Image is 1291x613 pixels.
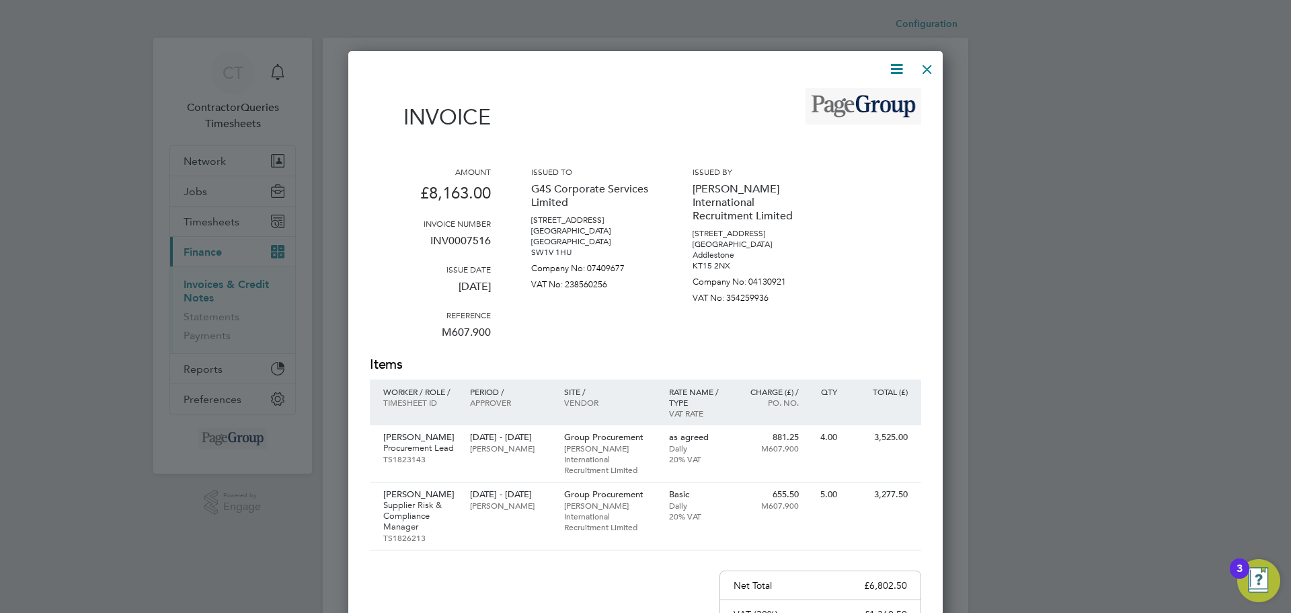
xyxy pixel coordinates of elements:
p: 4.00 [812,432,837,443]
p: [STREET_ADDRESS] [531,215,652,225]
p: [DATE] - [DATE] [470,489,550,500]
p: Po. No. [740,397,799,408]
h3: Amount [370,166,491,177]
h3: Reference [370,310,491,320]
p: Vendor [564,397,656,408]
p: QTY [812,386,837,397]
p: [PERSON_NAME] International Recruitment Limited [564,500,656,532]
h1: Invoice [370,104,491,130]
p: Addlestone [693,250,814,260]
p: Company No: 07409677 [531,258,652,274]
p: TS1823143 [383,454,457,464]
p: M607.900 [370,320,491,355]
h2: Items [370,355,921,374]
p: TS1826213 [383,532,457,543]
p: [GEOGRAPHIC_DATA] [693,239,814,250]
p: £8,163.00 [370,177,491,218]
p: VAT No: 354259936 [693,287,814,303]
p: Rate name / type [669,386,728,408]
h3: Issued to [531,166,652,177]
p: 655.50 [740,489,799,500]
p: Daily [669,500,728,511]
p: Group Procurement [564,489,656,500]
p: [PERSON_NAME] [383,489,457,500]
p: Supplier Risk & Compliance Manager [383,500,457,532]
p: Worker / Role / [383,386,457,397]
p: Approver [470,397,550,408]
p: SW1V 1HU [531,247,652,258]
p: Site / [564,386,656,397]
p: [PERSON_NAME] [470,443,550,454]
p: Net Total [734,579,772,591]
p: M607.900 [740,443,799,454]
img: michaelpageint-logo-remittance.png [806,88,921,124]
p: Procurement Lead [383,443,457,454]
p: Daily [669,443,728,454]
h3: Invoice number [370,218,491,229]
p: [STREET_ADDRESS] [693,228,814,239]
div: 3 [1237,569,1243,586]
p: Total (£) [851,386,908,397]
p: M607.900 [740,500,799,511]
p: [DATE] - [DATE] [470,432,550,443]
p: Basic [669,489,728,500]
p: [GEOGRAPHIC_DATA] [531,225,652,236]
button: Open Resource Center, 3 new notifications [1237,559,1280,602]
h3: Issue date [370,264,491,275]
p: Period / [470,386,550,397]
p: 20% VAT [669,454,728,464]
p: 3,525.00 [851,432,908,443]
p: [PERSON_NAME] International Recruitment Limited [564,443,656,475]
p: [PERSON_NAME] International Recruitment Limited [693,177,814,228]
p: Timesheet ID [383,397,457,408]
p: 3,277.50 [851,489,908,500]
p: Company No: 04130921 [693,271,814,287]
h3: Issued by [693,166,814,177]
p: 20% VAT [669,511,728,521]
p: £6,802.50 [864,579,907,591]
p: [DATE] [370,275,491,310]
p: Group Procurement [564,432,656,443]
p: VAT rate [669,408,728,419]
p: [PERSON_NAME] [383,432,457,443]
p: KT15 2NX [693,260,814,271]
p: G4S Corporate Services Limited [531,177,652,215]
p: as agreed [669,432,728,443]
p: [GEOGRAPHIC_DATA] [531,236,652,247]
p: VAT No: 238560256 [531,274,652,290]
p: 5.00 [812,489,837,500]
p: 881.25 [740,432,799,443]
p: Charge (£) / [740,386,799,397]
p: [PERSON_NAME] [470,500,550,511]
p: INV0007516 [370,229,491,264]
